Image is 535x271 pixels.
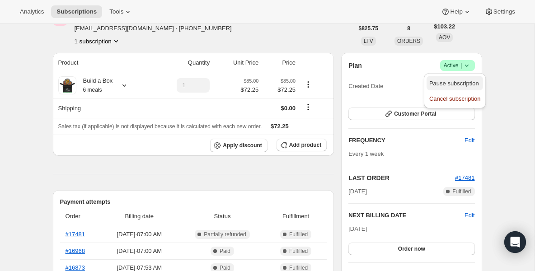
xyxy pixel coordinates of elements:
[58,123,262,130] span: Sales tax (if applicable) is not displayed because it is calculated with each new order.
[402,22,416,35] button: 8
[465,211,474,220] button: Edit
[60,197,327,206] h2: Payment attempts
[264,85,296,94] span: $72.25
[104,212,174,221] span: Billing date
[455,173,474,182] button: #17481
[76,76,113,94] div: Build a Box
[83,87,102,93] small: 6 meals
[66,248,85,254] a: #16968
[210,139,267,152] button: Apply discount
[289,231,308,238] span: Fulfilled
[434,22,455,31] span: $103.22
[60,206,102,226] th: Order
[104,5,138,18] button: Tools
[281,78,296,84] small: $85.00
[398,245,425,252] span: Order now
[281,105,296,112] span: $0.00
[504,231,526,253] div: Open Intercom Messenger
[479,5,521,18] button: Settings
[427,76,483,90] button: Pause subscription
[75,37,121,46] button: Product actions
[244,78,258,84] small: $85.00
[289,248,308,255] span: Fulfilled
[66,231,85,238] a: #17481
[270,212,321,221] span: Fulfillment
[241,85,259,94] span: $72.25
[348,225,367,232] span: [DATE]
[51,5,102,18] button: Subscriptions
[277,139,327,151] button: Add product
[348,211,465,220] h2: NEXT BILLING DATE
[104,230,174,239] span: [DATE] · 07:00 AM
[14,5,49,18] button: Analytics
[348,82,383,91] span: Created Date
[348,187,367,196] span: [DATE]
[348,136,465,145] h2: FREQUENCY
[56,8,97,15] span: Subscriptions
[223,142,262,149] span: Apply discount
[261,53,298,73] th: Price
[407,25,410,32] span: 8
[348,61,362,70] h2: Plan
[348,173,455,182] h2: LAST ORDER
[459,133,480,148] button: Edit
[452,188,471,195] span: Fulfilled
[348,243,474,255] button: Order now
[204,231,246,238] span: Partially refunded
[444,61,471,70] span: Active
[104,247,174,256] span: [DATE] · 07:00 AM
[353,22,384,35] button: $825.75
[439,34,450,41] span: AOV
[436,5,477,18] button: Help
[301,102,315,112] button: Shipping actions
[212,53,261,73] th: Unit Price
[493,8,515,15] span: Settings
[271,123,289,130] span: $72.25
[427,91,483,106] button: Cancel subscription
[455,174,474,181] a: #17481
[450,8,462,15] span: Help
[220,248,230,255] span: Paid
[397,38,420,44] span: ORDERS
[348,150,384,157] span: Every 1 week
[58,76,76,94] img: product img
[109,8,123,15] span: Tools
[460,62,462,69] span: |
[152,53,212,73] th: Quantity
[429,80,479,87] span: Pause subscription
[301,79,315,89] button: Product actions
[429,95,480,102] span: Cancel subscription
[394,110,436,117] span: Customer Portal
[348,107,474,120] button: Customer Portal
[289,141,321,149] span: Add product
[53,53,152,73] th: Product
[359,25,378,32] span: $825.75
[75,24,232,33] span: [EMAIL_ADDRESS][DOMAIN_NAME] · [PHONE_NUMBER]
[53,98,152,118] th: Shipping
[364,38,373,44] span: LTV
[20,8,44,15] span: Analytics
[465,136,474,145] span: Edit
[180,212,265,221] span: Status
[66,264,85,271] a: #16873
